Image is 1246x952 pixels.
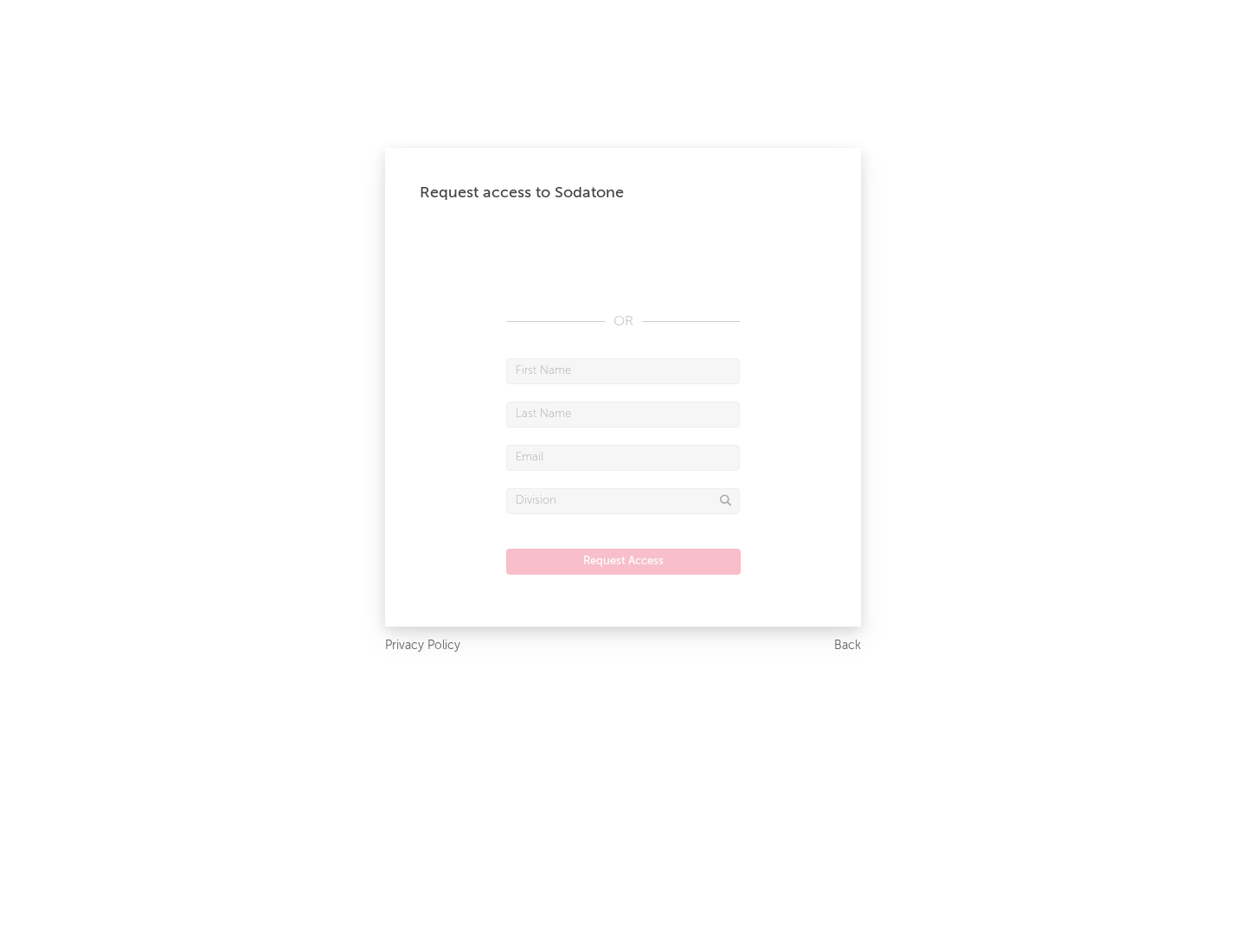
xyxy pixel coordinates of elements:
input: Last Name [506,402,740,428]
input: Email [506,445,740,471]
a: Privacy Policy [385,635,460,657]
div: Request access to Sodatone [420,183,826,203]
input: Division [506,488,740,514]
a: Back [834,635,861,657]
input: First Name [506,358,740,384]
div: OR [506,312,740,332]
button: Request Access [506,549,741,575]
